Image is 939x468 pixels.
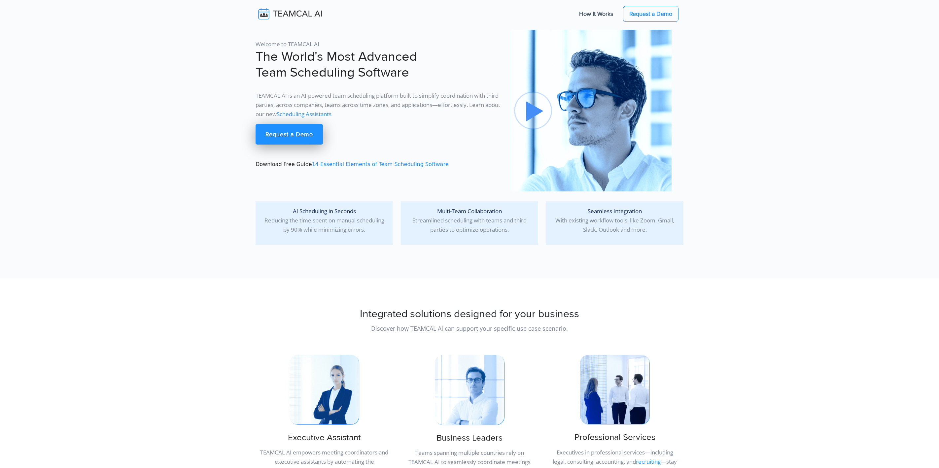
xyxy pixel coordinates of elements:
[312,161,449,167] a: 14 Essential Elements of Team Scheduling Software
[256,91,502,119] p: TEAMCAL AI is an AI-powered team scheduling platform built to simplify coordination with third pa...
[256,433,393,443] h3: Executive Assistant
[256,308,683,320] h2: Integrated solutions designed for your business
[256,40,502,49] p: Welcome to TEAMCAL AI
[435,355,504,424] img: pic
[588,207,642,215] span: Seamless Integration
[551,207,678,234] p: With existing workflow tools, like Zoom, Gmail, Slack, Outlook and more.
[406,207,533,234] p: Streamlined scheduling with teams and third parties to optimize operations.
[437,207,502,215] span: Multi-Team Collaboration
[261,207,388,234] p: Reducing the time spent on manual scheduling by 90% while minimizing errors.
[256,49,502,81] h1: The World's Most Advanced Team Scheduling Software
[277,110,331,118] a: Scheduling Assistants
[252,30,506,191] div: Download Free Guide
[573,7,620,21] a: How It Works
[623,6,678,22] a: Request a Demo
[510,30,672,191] img: pic
[256,324,683,333] p: Discover how TEAMCAL AI can support your specific use case scenario.
[256,124,323,145] a: Request a Demo
[293,207,356,215] span: AI Scheduling in Seconds
[290,355,359,424] img: pic
[401,433,538,443] h3: Business Leaders
[546,432,683,443] h3: Professional Services
[636,458,661,465] a: recruiting
[580,355,649,424] img: pic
